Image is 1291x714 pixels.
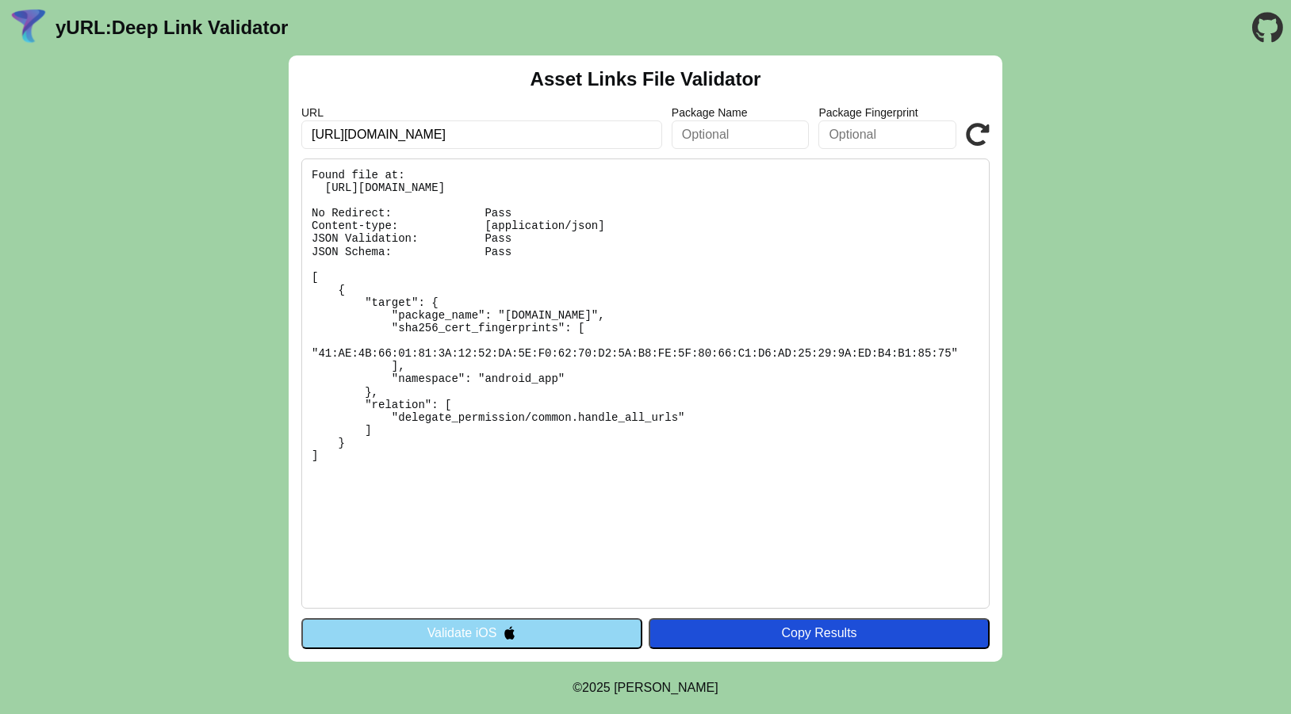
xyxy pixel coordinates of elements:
button: Copy Results [649,618,990,648]
input: Optional [672,120,810,149]
div: Copy Results [657,626,982,640]
span: 2025 [582,681,611,694]
pre: Found file at: [URL][DOMAIN_NAME] No Redirect: Pass Content-type: [application/json] JSON Validat... [301,158,990,609]
input: Required [301,120,662,149]
label: Package Fingerprint [818,106,956,119]
a: Michael Ibragimchayev's Personal Site [614,681,718,694]
img: appleIcon.svg [503,626,516,640]
img: yURL Logo [8,7,49,48]
label: Package Name [672,106,810,119]
a: yURL:Deep Link Validator [56,17,288,39]
label: URL [301,106,662,119]
button: Validate iOS [301,618,642,648]
input: Optional [818,120,956,149]
footer: © [573,662,718,714]
h2: Asset Links File Validator [531,68,761,90]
